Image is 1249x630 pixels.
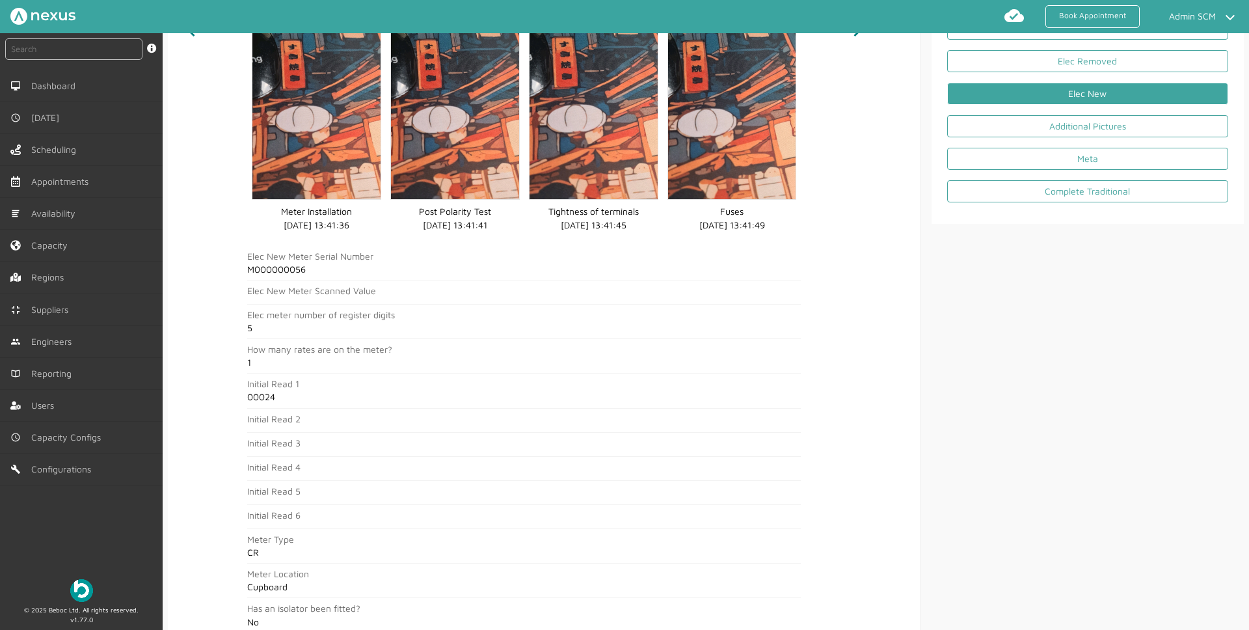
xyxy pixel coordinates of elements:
dd: Meter Installation [252,204,381,218]
h2: Initial Read 6 [247,510,801,521]
dd: Post Polarity Test [391,204,519,218]
h2: Has an isolator been fitted? [247,603,801,614]
img: elec_new_meter_installation_image.png [252,22,381,199]
dd: [DATE] 13:41:41 [391,218,519,232]
h2: Elec New Meter Serial Number [247,251,801,262]
h2: M000000056 [247,264,801,275]
span: Suppliers [31,305,74,315]
h2: 1 [247,357,801,368]
a: Complete Traditional [947,180,1228,202]
h2: Initial Read 4 [247,462,801,472]
span: [DATE] [31,113,64,123]
a: Meta [947,148,1228,170]
span: Capacity Configs [31,432,106,443]
img: md-build.svg [10,464,21,474]
h2: Elec meter number of register digits [247,310,801,320]
a: Additional Pictures [947,115,1228,137]
img: scheduling-left-menu.svg [10,144,21,155]
img: elec_new_tightness_terminals_image.png [530,22,658,199]
img: md-time.svg [10,113,21,123]
img: appointments-left-menu.svg [10,176,21,187]
dd: [DATE] 13:41:45 [530,218,658,232]
h2: 5 [247,323,801,333]
h2: CR [247,547,801,558]
h2: Elec New Meter Scanned Value [247,286,801,296]
span: Scheduling [31,144,81,155]
span: Capacity [31,240,73,251]
span: Reporting [31,368,77,379]
img: elec_new_fuses_image.png [668,22,796,199]
img: Nexus [10,8,75,25]
img: md-book.svg [10,368,21,379]
img: capacity-left-menu.svg [10,240,21,251]
span: Dashboard [31,81,81,91]
a: Book Appointment [1045,5,1140,28]
h2: Initial Read 5 [247,486,801,497]
h2: Initial Read 3 [247,438,801,448]
img: md-cloud-done.svg [1004,5,1025,26]
span: Configurations [31,464,96,474]
img: md-time.svg [10,432,21,443]
h2: Cupboard [247,582,801,592]
img: elec_new_polarity_test_image.png [391,22,519,199]
h2: Initial Read 1 [247,379,801,389]
span: Users [31,400,59,411]
h2: Meter Location [247,569,801,579]
a: Elec Removed [947,50,1228,72]
a: Elec New [947,83,1228,105]
span: Appointments [31,176,94,187]
dd: [DATE] 13:41:49 [668,218,796,232]
dd: [DATE] 13:41:36 [252,218,381,232]
img: Beboc Logo [70,579,93,602]
h2: Initial Read 2 [247,414,801,424]
span: Regions [31,272,69,282]
img: user-left-menu.svg [10,400,21,411]
h2: How many rates are on the meter? [247,344,801,355]
img: regions.left-menu.svg [10,272,21,282]
span: Availability [31,208,81,219]
input: Search by: Ref, PostCode, MPAN, MPRN, Account, Customer [5,38,142,60]
span: Engineers [31,336,77,347]
h2: No [247,617,801,627]
dd: Tightness of terminals [530,204,658,218]
img: md-list.svg [10,208,21,219]
img: md-people.svg [10,336,21,347]
dd: Fuses [668,204,796,218]
h2: Meter Type [247,534,801,545]
img: md-contract.svg [10,305,21,315]
img: md-desktop.svg [10,81,21,91]
h2: 00024 [247,392,801,402]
